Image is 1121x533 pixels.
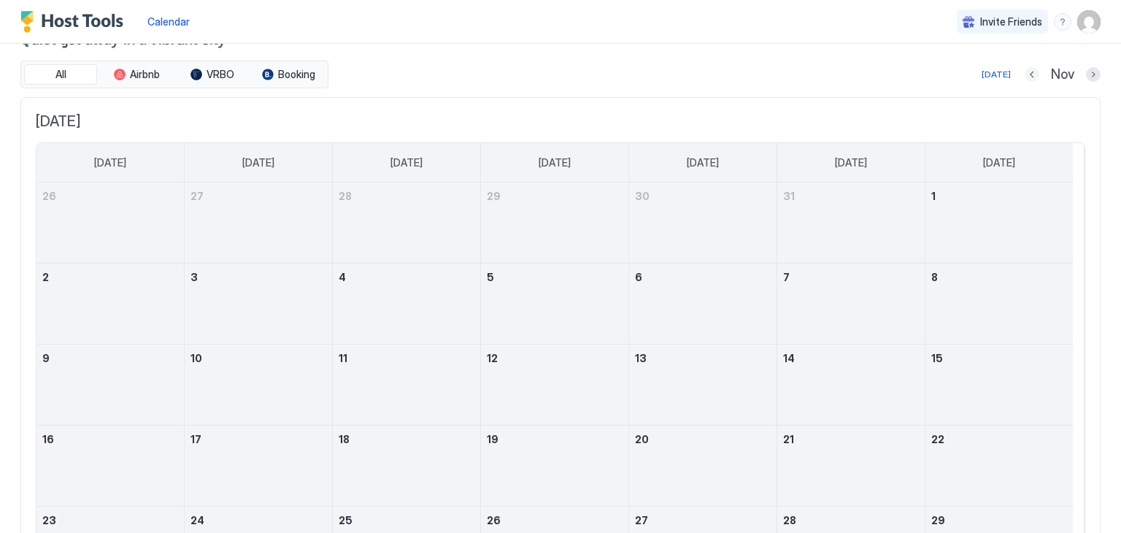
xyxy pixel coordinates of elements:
[185,345,333,426] td: November 10, 2025
[242,156,274,169] span: [DATE]
[635,352,647,364] span: 13
[333,183,481,264] td: October 28, 2025
[36,345,184,372] a: November 9, 2025
[783,433,794,445] span: 21
[176,64,249,85] button: VRBO
[36,264,184,291] a: November 2, 2025
[777,426,925,507] td: November 21, 2025
[36,112,1085,131] span: [DATE]
[487,190,501,202] span: 29
[190,352,202,364] span: 10
[931,352,943,364] span: 15
[629,264,777,291] a: November 6, 2025
[628,183,777,264] td: October 30, 2025
[487,271,494,283] span: 5
[80,143,141,183] a: Sunday
[333,264,480,291] a: November 4, 2025
[481,264,629,345] td: November 5, 2025
[339,514,353,526] span: 25
[481,183,629,264] td: October 29, 2025
[687,156,719,169] span: [DATE]
[190,271,198,283] span: 3
[36,426,185,507] td: November 16, 2025
[185,264,332,291] a: November 3, 2025
[190,514,204,526] span: 24
[982,68,1011,81] div: [DATE]
[185,183,333,264] td: October 27, 2025
[783,190,795,202] span: 31
[147,15,190,28] span: Calendar
[481,426,628,453] a: November 19, 2025
[481,345,628,372] a: November 12, 2025
[36,183,185,264] td: October 26, 2025
[339,271,346,283] span: 4
[635,190,650,202] span: 30
[339,352,347,364] span: 11
[1086,67,1101,82] button: Next month
[629,183,777,210] a: October 30, 2025
[983,156,1015,169] span: [DATE]
[777,345,925,372] a: November 14, 2025
[777,183,925,210] a: October 31, 2025
[42,271,49,283] span: 2
[207,68,234,81] span: VRBO
[24,64,97,85] button: All
[190,190,204,202] span: 27
[777,264,925,291] a: November 7, 2025
[931,433,944,445] span: 22
[481,426,629,507] td: November 19, 2025
[42,352,50,364] span: 9
[925,345,1073,426] td: November 15, 2025
[376,143,437,183] a: Tuesday
[628,345,777,426] td: November 13, 2025
[339,190,352,202] span: 28
[925,426,1073,507] td: November 22, 2025
[925,426,1073,453] a: November 22, 2025
[36,264,185,345] td: November 2, 2025
[130,68,160,81] span: Airbnb
[36,426,184,453] a: November 16, 2025
[783,271,790,283] span: 7
[979,66,1013,83] button: [DATE]
[20,61,328,88] div: tab-group
[333,183,480,210] a: October 28, 2025
[333,345,481,426] td: November 11, 2025
[524,143,585,183] a: Wednesday
[925,264,1073,291] a: November 8, 2025
[252,64,325,85] button: Booking
[925,183,1073,264] td: November 1, 2025
[783,352,795,364] span: 14
[629,426,777,453] a: November 20, 2025
[1025,67,1039,82] button: Previous month
[931,190,936,202] span: 1
[539,156,571,169] span: [DATE]
[20,11,130,33] a: Host Tools Logo
[36,345,185,426] td: November 9, 2025
[190,433,201,445] span: 17
[42,514,56,526] span: 23
[333,426,481,507] td: November 18, 2025
[333,264,481,345] td: November 4, 2025
[185,345,332,372] a: November 10, 2025
[42,433,54,445] span: 16
[835,156,867,169] span: [DATE]
[390,156,423,169] span: [DATE]
[628,264,777,345] td: November 6, 2025
[333,345,480,372] a: November 11, 2025
[339,433,350,445] span: 18
[147,14,190,29] a: Calendar
[635,514,648,526] span: 27
[185,183,332,210] a: October 27, 2025
[635,271,642,283] span: 6
[925,183,1073,210] a: November 1, 2025
[931,514,945,526] span: 29
[1054,13,1071,31] div: menu
[925,264,1073,345] td: November 8, 2025
[777,183,925,264] td: October 31, 2025
[228,143,289,183] a: Monday
[931,271,938,283] span: 8
[94,156,126,169] span: [DATE]
[487,352,498,364] span: 12
[278,68,315,81] span: Booking
[777,345,925,426] td: November 14, 2025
